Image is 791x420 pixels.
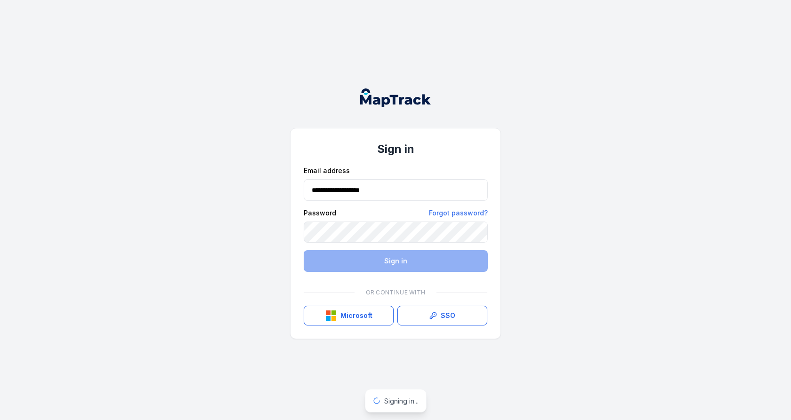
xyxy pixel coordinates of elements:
[304,283,487,302] div: Or continue with
[429,208,488,218] a: Forgot password?
[384,397,419,405] span: Signing in...
[345,88,446,107] nav: Global
[304,306,394,325] button: Microsoft
[304,208,336,218] label: Password
[304,166,350,175] label: Email address
[304,142,487,157] h1: Sign in
[397,306,487,325] a: SSO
